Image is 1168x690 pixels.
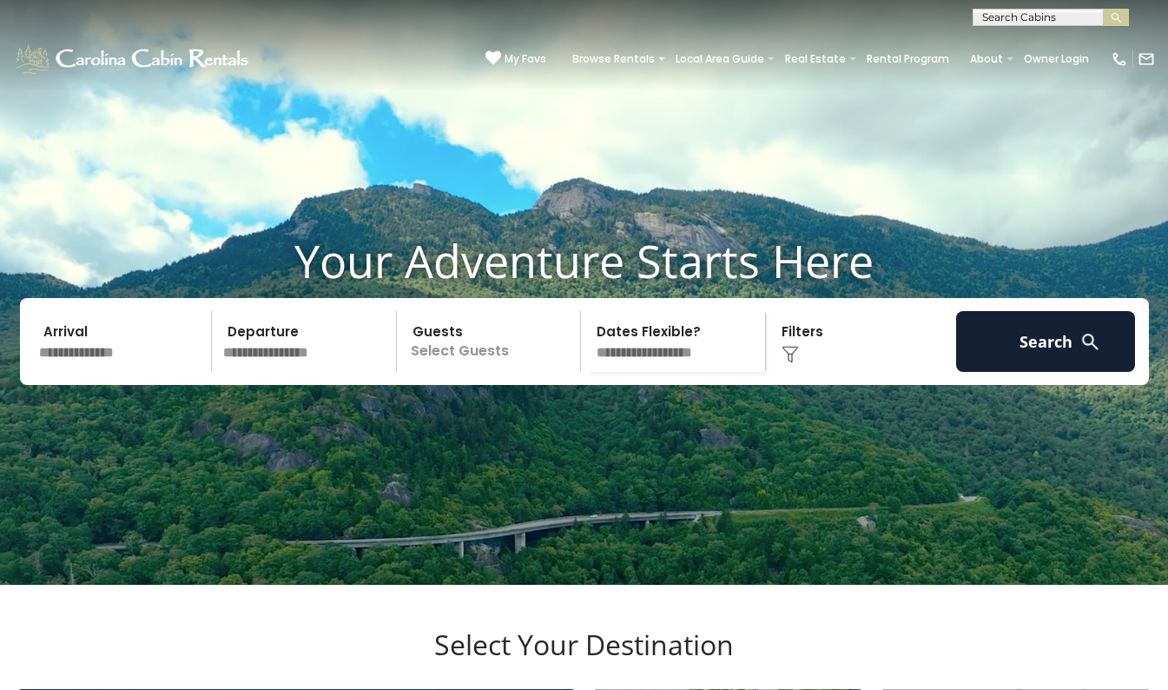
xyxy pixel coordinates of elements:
a: Owner Login [1015,47,1098,71]
a: Browse Rentals [564,47,663,71]
img: phone-regular-white.png [1111,50,1128,68]
img: search-regular-white.png [1079,331,1101,353]
img: filter--v1.png [782,346,799,363]
span: My Favs [505,51,546,67]
a: My Favs [485,50,546,68]
a: Local Area Guide [667,47,773,71]
img: White-1-1-2.png [13,42,254,76]
a: About [961,47,1012,71]
a: Real Estate [776,47,855,71]
h3: Select Your Destination [13,628,1155,689]
h1: Your Adventure Starts Here [13,234,1155,288]
p: Select Guests [402,311,581,372]
a: Rental Program [858,47,958,71]
button: Search [956,311,1136,372]
img: mail-regular-white.png [1138,50,1155,68]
